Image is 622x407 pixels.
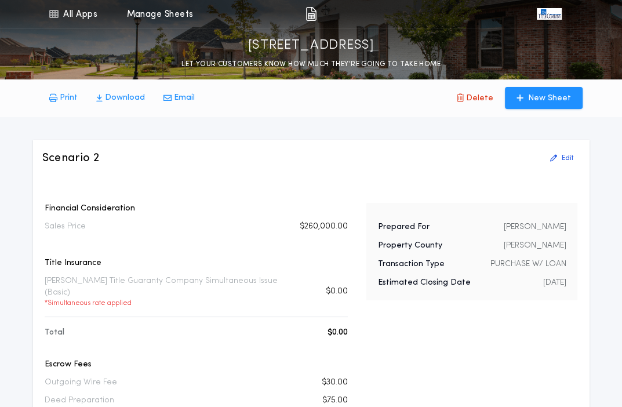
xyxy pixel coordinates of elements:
p: Title Insurance [45,257,348,269]
p: * Simultaneous rate applied [45,299,296,308]
p: Property County [378,240,442,252]
button: Delete [448,87,503,109]
button: Download [87,88,154,108]
p: Email [174,92,195,104]
p: Print [60,92,78,104]
p: Download [105,92,145,104]
p: Financial Consideration [45,203,348,215]
p: [PERSON_NAME] [503,221,566,233]
img: img [305,7,317,21]
p: Total [45,327,64,339]
h3: Scenario 2 [42,150,100,166]
p: Outgoing Wire Fee [45,377,117,388]
p: Deed Preparation [45,395,114,406]
p: New Sheet [528,93,571,104]
p: Prepared For [378,221,430,233]
p: [PERSON_NAME] [503,240,566,252]
button: Email [154,88,204,108]
p: $260,000.00 [300,221,348,232]
p: $30.00 [322,377,348,388]
p: $0.00 [328,327,348,339]
img: vs-icon [537,8,561,20]
p: $0.00 [326,286,348,297]
p: Delete [466,93,493,104]
p: $75.00 [322,395,348,406]
p: PURCHASE W/ LOAN [490,259,566,270]
p: [PERSON_NAME] Title Guaranty Company Simultaneous Issue (Basic) [45,275,296,308]
button: New Sheet [505,87,583,109]
p: Estimated Closing Date [378,277,471,289]
p: [STREET_ADDRESS] [248,37,374,55]
p: Transaction Type [378,259,445,270]
p: LET YOUR CUSTOMERS KNOW HOW MUCH THEY’RE GOING TO TAKE HOME [181,59,441,70]
button: Print [40,88,87,108]
p: [DATE] [543,277,566,289]
button: Edit [543,149,580,168]
p: Edit [562,154,573,163]
p: Escrow Fees [45,359,348,370]
p: Sales Price [45,221,86,232]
